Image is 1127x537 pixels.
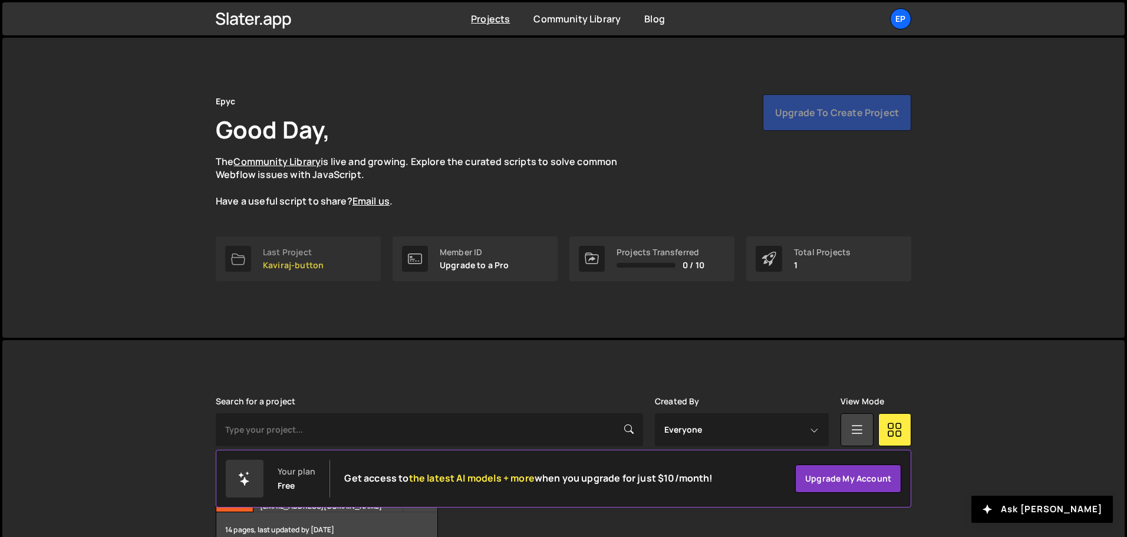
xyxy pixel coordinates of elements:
[794,248,851,257] div: Total Projects
[344,473,713,484] h2: Get access to when you upgrade for just $10/month!
[617,248,704,257] div: Projects Transferred
[216,113,330,146] h1: Good Day,
[440,248,509,257] div: Member ID
[890,8,911,29] a: Ep
[655,397,700,406] label: Created By
[471,12,510,25] a: Projects
[683,261,704,270] span: 0 / 10
[409,472,535,485] span: the latest AI models + more
[841,397,884,406] label: View Mode
[440,261,509,270] p: Upgrade to a Pro
[216,94,236,108] div: Epyc
[352,195,390,207] a: Email us
[644,12,665,25] a: Blog
[795,464,901,493] a: Upgrade my account
[263,248,324,257] div: Last Project
[216,413,643,446] input: Type your project...
[278,467,315,476] div: Your plan
[216,236,381,281] a: Last Project Kaviraj-button
[278,481,295,490] div: Free
[216,155,640,208] p: The is live and growing. Explore the curated scripts to solve common Webflow issues with JavaScri...
[971,496,1113,523] button: Ask [PERSON_NAME]
[216,397,295,406] label: Search for a project
[233,155,321,168] a: Community Library
[794,261,851,270] p: 1
[533,12,621,25] a: Community Library
[263,261,324,270] p: Kaviraj-button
